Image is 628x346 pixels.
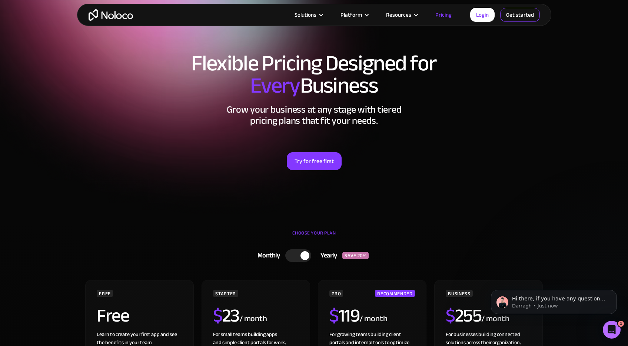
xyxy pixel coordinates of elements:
[250,65,300,106] span: Every
[84,104,544,126] h2: Grow your business at any stage with tiered pricing plans that fit your needs.
[213,298,222,333] span: $
[500,8,540,22] a: Get started
[359,313,387,325] div: / month
[618,321,624,327] span: 1
[480,274,628,326] iframe: Intercom notifications message
[329,290,343,297] div: PRO
[311,250,342,261] div: Yearly
[295,10,316,20] div: Solutions
[375,290,415,297] div: RECOMMENDED
[470,8,495,22] a: Login
[377,10,426,20] div: Resources
[329,298,339,333] span: $
[386,10,411,20] div: Resources
[89,9,133,21] a: home
[285,10,331,20] div: Solutions
[329,306,359,325] h2: 119
[84,52,544,97] h1: Flexible Pricing Designed for Business
[213,306,239,325] h2: 23
[213,290,238,297] div: STARTER
[603,321,621,339] iframe: Intercom live chat
[340,10,362,20] div: Platform
[239,313,267,325] div: / month
[342,252,369,259] div: SAVE 20%
[84,227,544,246] div: CHOOSE YOUR PLAN
[426,10,461,20] a: Pricing
[446,290,472,297] div: BUSINESS
[97,306,129,325] h2: Free
[331,10,377,20] div: Platform
[97,290,113,297] div: FREE
[446,298,455,333] span: $
[446,306,481,325] h2: 255
[248,250,286,261] div: Monthly
[287,152,342,170] a: Try for free first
